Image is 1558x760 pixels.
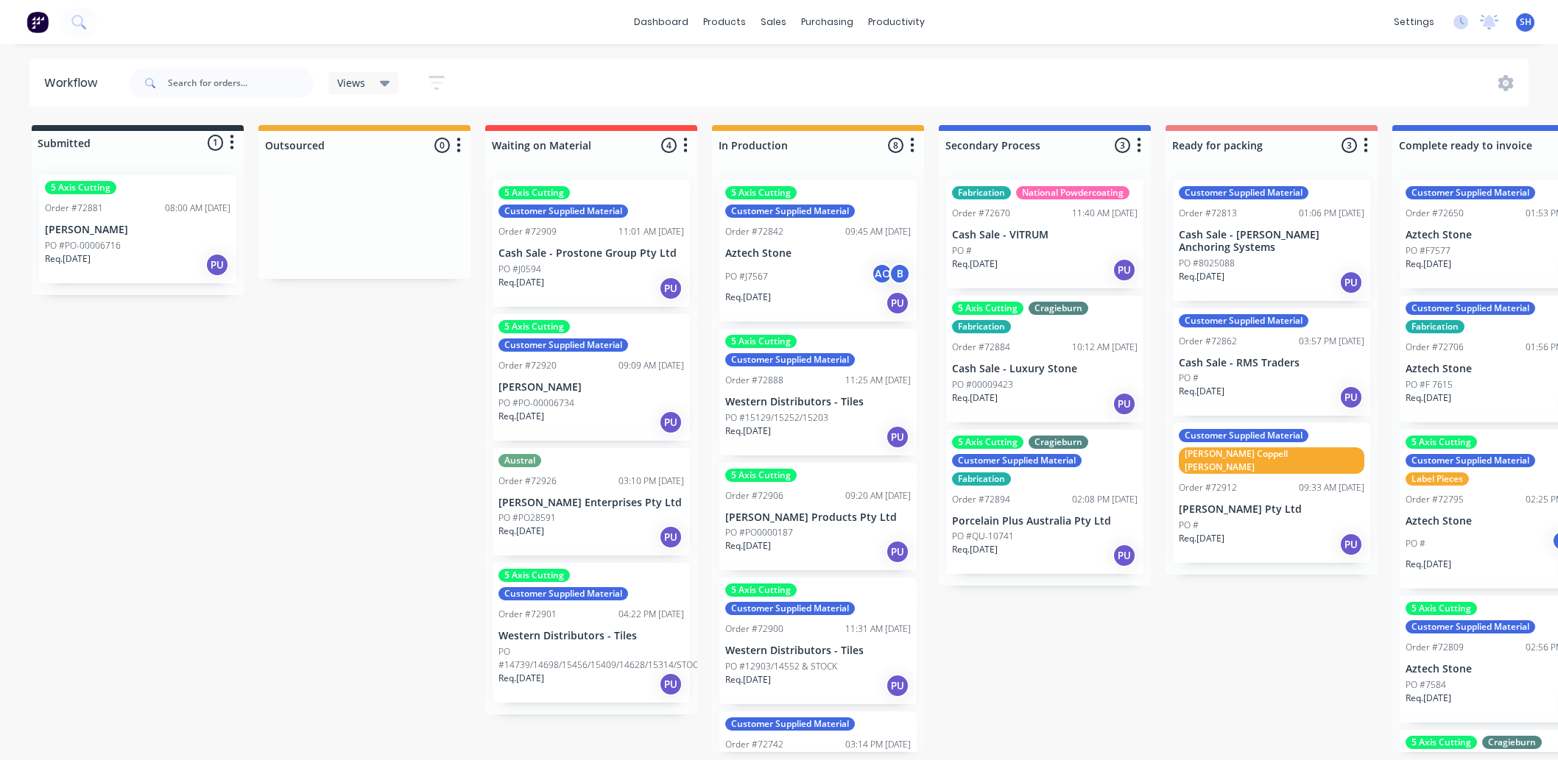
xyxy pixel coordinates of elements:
p: Req. [DATE] [498,525,544,538]
div: Order #72706 [1406,341,1464,354]
p: Cash Sale - RMS Traders [1179,357,1364,369]
div: Cragieburn [1482,736,1542,749]
p: Req. [DATE] [725,425,771,438]
div: PU [1339,533,1363,556]
div: 5 Axis Cutting [498,320,570,333]
p: Req. [DATE] [1406,391,1451,405]
div: Fabrication [952,472,1011,486]
div: 5 Axis Cutting [45,181,116,194]
p: Req. [DATE] [1179,270,1224,283]
p: [PERSON_NAME] [45,224,230,236]
div: PU [659,411,683,434]
p: [PERSON_NAME] [498,381,684,394]
input: Search for orders... [168,68,314,98]
p: Western Distributors - Tiles [498,630,684,642]
div: Order #72862 [1179,335,1237,348]
div: 5 Axis CuttingCustomer Supplied MaterialOrder #7284209:45 AM [DATE]Aztech StonePO #J7567ACBReq.[D... [719,180,917,322]
p: PO #PO-00006734 [498,397,574,410]
p: Req. [DATE] [952,258,998,271]
div: 10:12 AM [DATE] [1072,341,1138,354]
span: SH [1520,15,1531,29]
div: PU [886,291,909,315]
div: 09:09 AM [DATE] [618,359,684,372]
div: Order #72909 [498,225,557,238]
div: Customer Supplied Material [725,717,855,731]
div: purchasing [794,11,861,33]
p: PO #F7577 [1406,244,1451,258]
p: Req. [DATE] [725,673,771,686]
p: Cash Sale - [PERSON_NAME] Anchoring Systems [1179,229,1364,254]
div: Order #72901 [498,608,557,621]
div: 11:25 AM [DATE] [845,374,911,387]
div: 02:08 PM [DATE] [1072,493,1138,506]
div: [PERSON_NAME] Coppell [PERSON_NAME] [1179,447,1364,474]
div: PU [1113,258,1136,282]
div: 5 Axis CuttingCustomer Supplied MaterialOrder #7292009:09 AM [DATE][PERSON_NAME]PO #PO-00006734Re... [493,314,690,441]
div: Fabrication [952,320,1011,333]
p: Req. [DATE] [498,276,544,289]
div: Order #72888 [725,374,783,387]
p: Cash Sale - Luxury Stone [952,363,1138,375]
p: [PERSON_NAME] Enterprises Pty Ltd [498,497,684,509]
a: dashboard [627,11,696,33]
div: Order #72809 [1406,641,1464,654]
div: PU [1113,544,1136,567]
p: PO #PO0000187 [725,526,793,539]
div: PU [205,253,229,277]
p: PO #14739/14698/15456/15409/14628/15314/STOCK [498,645,703,672]
div: 5 Axis CuttingCustomer Supplied MaterialOrder #7290011:31 AM [DATE]Western Distributors - TilesPO... [719,578,917,704]
div: Fabrication [1406,320,1464,333]
p: Cash Sale - VITRUM [952,229,1138,241]
p: [PERSON_NAME] Products Pty Ltd [725,511,911,524]
div: 5 Axis CuttingOrder #7290609:20 AM [DATE][PERSON_NAME] Products Pty LtdPO #PO0000187Req.[DATE]PU [719,463,917,571]
div: PU [886,674,909,697]
div: PU [659,277,683,300]
p: Western Distributors - Tiles [725,644,911,657]
div: Order #72795 [1406,493,1464,506]
div: 09:20 AM [DATE] [845,489,911,502]
p: PO # [1179,372,1199,385]
div: Customer Supplied MaterialOrder #7286203:57 PM [DATE]Cash Sale - RMS TradersPO #Req.[DATE]PU [1173,308,1370,416]
div: PU [1339,386,1363,409]
div: Order #72670 [952,207,1010,220]
p: PO # [1406,537,1425,550]
p: Cash Sale - Prostone Group Pty Ltd [498,247,684,260]
p: PO # [1179,519,1199,532]
div: products [696,11,753,33]
div: PU [1113,392,1136,416]
div: Customer Supplied Material[PERSON_NAME] Coppell [PERSON_NAME]Order #7291209:33 AM [DATE][PERSON_N... [1173,423,1370,563]
div: Customer Supplied Material [1406,302,1535,315]
p: Req. [DATE] [952,391,998,405]
div: 5 Axis CuttingCragieburnFabricationOrder #7288410:12 AM [DATE]Cash Sale - Luxury StonePO #0000942... [946,296,1143,422]
p: PO #12903/14552 & STOCK [725,660,837,673]
div: B [889,263,911,285]
div: 09:45 AM [DATE] [845,225,911,238]
p: PO #J7567 [725,270,768,283]
div: Order #72842 [725,225,783,238]
p: Req. [DATE] [498,410,544,423]
div: FabricationNational PowdercoatingOrder #7267011:40 AM [DATE]Cash Sale - VITRUMPO #Req.[DATE]PU [946,180,1143,288]
p: Req. [DATE] [952,543,998,556]
p: PO #15129/15252/15203 [725,411,828,425]
p: Req. [DATE] [498,672,544,685]
div: 04:22 PM [DATE] [618,608,684,621]
p: Req. [DATE] [1179,385,1224,398]
div: 5 Axis CuttingOrder #7288108:00 AM [DATE][PERSON_NAME]PO #PO-00006716Req.[DATE]PU [39,175,236,283]
div: Customer Supplied MaterialOrder #7281301:06 PM [DATE]Cash Sale - [PERSON_NAME] Anchoring SystemsP... [1173,180,1370,301]
p: PO #F 7615 [1406,378,1453,391]
div: Order #72881 [45,202,103,215]
p: Req. [DATE] [725,291,771,304]
p: Porcelain Plus Australia Pty Ltd [952,515,1138,528]
div: Cragieburn [1029,302,1088,315]
div: 5 Axis CuttingCustomer Supplied MaterialOrder #7290104:22 PM [DATE]Western Distributors - TilesPO... [493,563,690,703]
div: sales [753,11,794,33]
p: PO #PO28591 [498,511,556,525]
div: 5 Axis Cutting [1406,736,1477,749]
div: Customer Supplied Material [725,602,855,615]
div: Order #72894 [952,493,1010,506]
div: Customer Supplied Material [498,338,628,352]
div: Customer Supplied Material [1179,186,1308,199]
img: Factory [27,11,49,33]
p: PO #8025088 [1179,257,1235,270]
p: Req. [DATE] [45,252,91,266]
